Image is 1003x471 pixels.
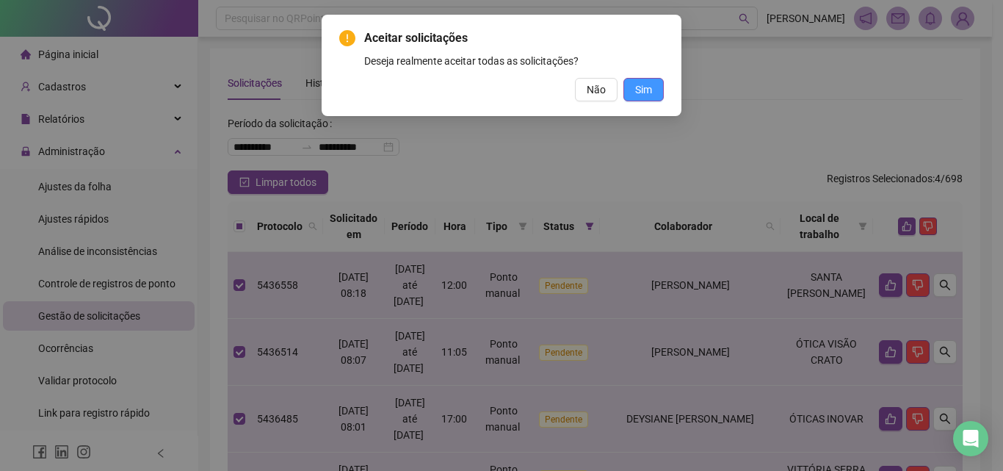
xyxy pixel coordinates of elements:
[623,78,664,101] button: Sim
[575,78,618,101] button: Não
[953,421,988,456] div: Open Intercom Messenger
[587,82,606,98] span: Não
[364,29,664,47] span: Aceitar solicitações
[635,82,652,98] span: Sim
[364,53,664,69] div: Deseja realmente aceitar todas as solicitações?
[339,30,355,46] span: exclamation-circle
